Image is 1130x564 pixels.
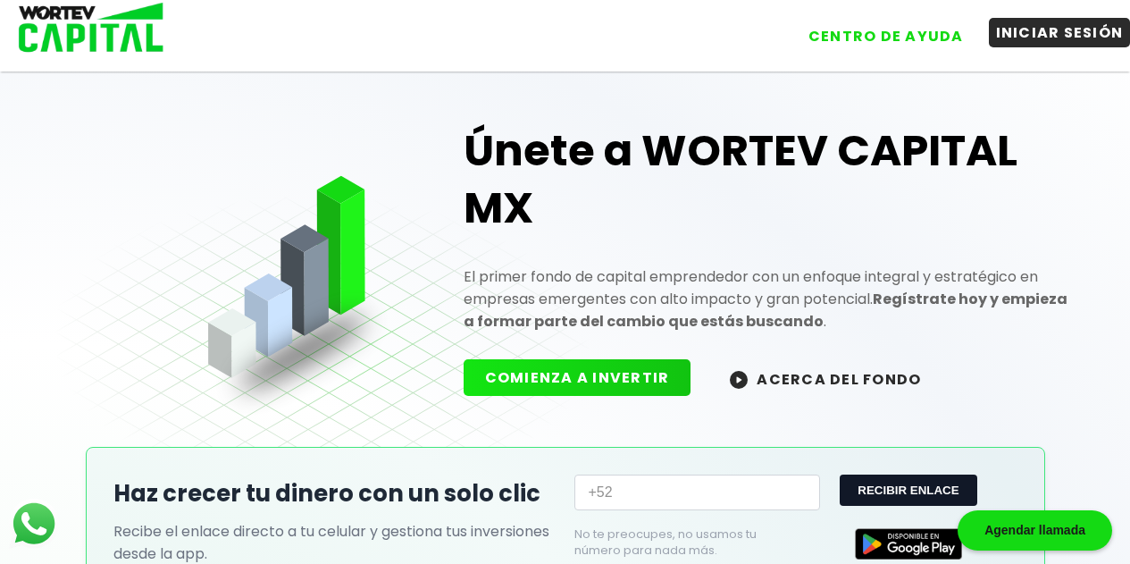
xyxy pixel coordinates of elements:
[708,359,942,398] button: ACERCA DEL FONDO
[855,528,962,560] img: Google Play
[464,122,1074,237] h1: Únete a WORTEV CAPITAL MX
[464,289,1067,332] strong: Regístrate hoy y empieza a formar parte del cambio que estás buscando
[730,371,748,389] img: wortev-capital-acerca-del-fondo
[113,476,557,511] h2: Haz crecer tu dinero con un solo clic
[801,21,971,51] button: CENTRO DE AYUDA
[9,499,59,549] img: logos_whatsapp-icon.242b2217.svg
[840,475,976,506] button: RECIBIR ENLACE
[464,265,1074,333] p: El primer fondo de capital emprendedor con un enfoque integral y estratégico en empresas emergent...
[464,359,691,396] button: COMIENZA A INVERTIR
[574,526,791,559] p: No te preocupes, no usamos tu número para nada más.
[464,367,709,388] a: COMIENZA A INVERTIR
[958,510,1112,551] div: Agendar llamada
[783,8,971,51] a: CENTRO DE AYUDA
